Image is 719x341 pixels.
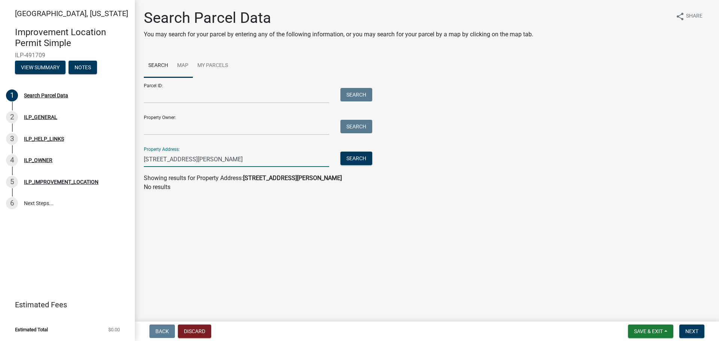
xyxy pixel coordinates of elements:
[24,158,52,163] div: ILP_OWNER
[155,328,169,334] span: Back
[340,88,372,101] button: Search
[15,327,48,332] span: Estimated Total
[69,65,97,71] wm-modal-confirm: Notes
[670,9,709,24] button: shareShare
[149,325,175,338] button: Back
[243,174,342,182] strong: [STREET_ADDRESS][PERSON_NAME]
[24,115,57,120] div: ILP_GENERAL
[628,325,673,338] button: Save & Exit
[144,174,710,183] div: Showing results for Property Address:
[24,136,64,141] div: ILP_HELP_LINKS
[6,297,123,312] a: Estimated Fees
[6,176,18,188] div: 5
[676,12,685,21] i: share
[634,328,663,334] span: Save & Exit
[69,61,97,74] button: Notes
[340,152,372,165] button: Search
[15,27,129,49] h4: Improvement Location Permit Simple
[6,89,18,101] div: 1
[108,327,120,332] span: $0.00
[144,30,533,39] p: You may search for your parcel by entering any of the following information, or you may search fo...
[193,54,233,78] a: My Parcels
[24,93,68,98] div: Search Parcel Data
[6,111,18,123] div: 2
[685,328,698,334] span: Next
[15,65,66,71] wm-modal-confirm: Summary
[15,61,66,74] button: View Summary
[6,154,18,166] div: 4
[144,9,533,27] h1: Search Parcel Data
[15,52,120,59] span: ILP-491709
[340,120,372,133] button: Search
[686,12,703,21] span: Share
[144,183,710,192] p: No results
[144,54,173,78] a: Search
[679,325,704,338] button: Next
[6,197,18,209] div: 6
[178,325,211,338] button: Discard
[173,54,193,78] a: Map
[6,133,18,145] div: 3
[15,9,128,18] span: [GEOGRAPHIC_DATA], [US_STATE]
[24,179,98,185] div: ILP_IMPROVEMENT_LOCATION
